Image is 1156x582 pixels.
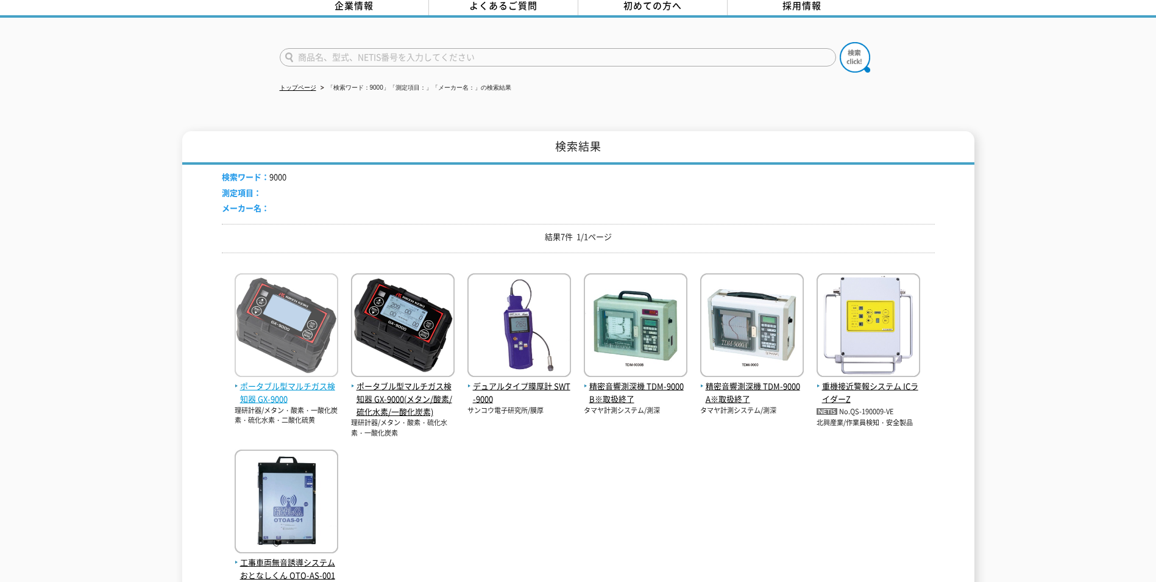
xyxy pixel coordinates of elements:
[222,187,261,198] span: 測定項目：
[222,202,269,214] span: メーカー名：
[817,406,920,419] p: No.QS-190009-VE
[235,544,338,581] a: 工事車両無音誘導システム おとなしくん OTO-AS-001
[235,273,338,380] img: GX-9000
[467,380,571,406] span: デュアルタイプ膜厚計 SWT-9000
[467,406,571,416] p: サンコウ電子研究所/膜厚
[351,380,455,418] span: ポータブル型マルチガス検知器 GX-9000(メタン/酸素/硫化水素/一酸化炭素)
[222,231,935,243] p: 結果7件 1/1ページ
[817,273,920,380] img: ICライダーZ
[222,171,269,182] span: 検索ワード：
[584,380,687,406] span: 精密音響測深機 TDM-9000B※取扱終了
[351,273,455,380] img: GX-9000(メタン/酸素/硫化水素/一酸化炭素)
[467,367,571,405] a: デュアルタイプ膜厚計 SWT-9000
[280,48,836,66] input: 商品名、型式、NETIS番号を入力してください
[280,84,316,91] a: トップページ
[817,418,920,428] p: 北興産業/作業員検知・安全製品
[700,406,804,416] p: タマヤ計測システム/測深
[235,450,338,556] img: OTO-AS-001
[182,131,974,165] h1: 検索結果
[840,42,870,73] img: btn_search.png
[700,367,804,405] a: 精密音響測深機 TDM-9000A※取扱終了
[318,82,511,95] li: 「検索ワード：9000」「測定項目：」「メーカー名：」の検索結果
[817,367,920,405] a: 重機接近警報システム ICライダーZ
[351,418,455,438] p: 理研計器/メタン・酸素・硫化水素・一酸化炭素
[467,273,571,380] img: SWT-9000
[700,380,804,406] span: 精密音響測深機 TDM-9000A※取扱終了
[235,406,338,426] p: 理研計器/メタン・酸素・一酸化炭素・硫化水素・二酸化硫黄
[351,367,455,418] a: ポータブル型マルチガス検知器 GX-9000(メタン/酸素/硫化水素/一酸化炭素)
[584,406,687,416] p: タマヤ計測システム/測深
[584,273,687,380] img: TDM-9000B※取扱終了
[235,367,338,405] a: ポータブル型マルチガス検知器 GX-9000
[817,380,920,406] span: 重機接近警報システム ICライダーZ
[584,367,687,405] a: 精密音響測深機 TDM-9000B※取扱終了
[700,273,804,380] img: TDM-9000A※取扱終了
[235,556,338,582] span: 工事車両無音誘導システム おとなしくん OTO-AS-001
[235,380,338,406] span: ポータブル型マルチガス検知器 GX-9000
[222,171,286,184] li: 9000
